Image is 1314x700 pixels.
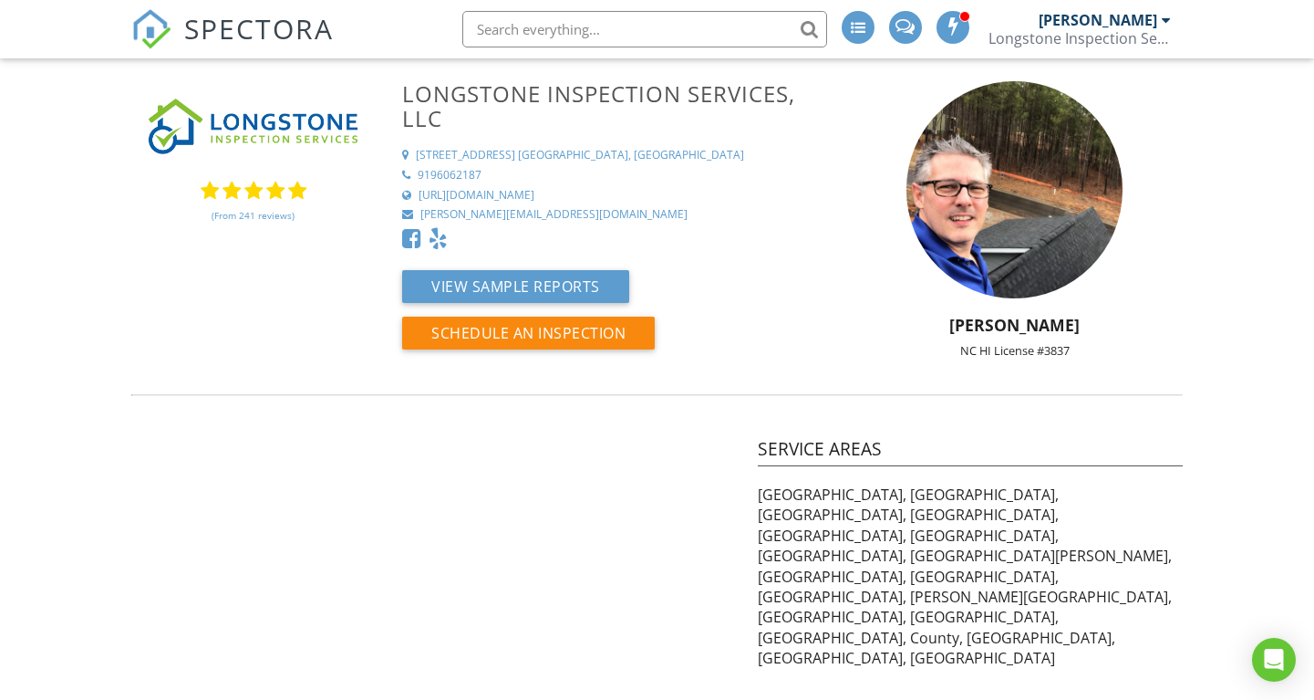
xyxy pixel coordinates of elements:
button: Schedule an Inspection [402,317,655,350]
div: [URL][DOMAIN_NAME] [419,188,534,204]
a: [URL][DOMAIN_NAME] [402,188,824,204]
a: View Sample Reports [402,282,629,302]
div: [GEOGRAPHIC_DATA], [GEOGRAPHIC_DATA] [518,148,744,163]
a: (From 241 reviews) [212,200,295,231]
div: NC HI License #3837 [836,343,1194,358]
a: [PERSON_NAME][EMAIL_ADDRESS][DOMAIN_NAME] [402,207,824,223]
a: [STREET_ADDRESS] [GEOGRAPHIC_DATA], [GEOGRAPHIC_DATA] [402,148,824,163]
div: [STREET_ADDRESS] [416,148,515,163]
input: Search everything... [462,11,827,47]
span: SPECTORA [184,9,334,47]
button: View Sample Reports [402,270,629,303]
img: The Best Home Inspection Software - Spectora [131,9,171,49]
a: SPECTORA [131,25,334,63]
h5: [PERSON_NAME] [836,316,1194,334]
div: 9196062187 [418,168,481,183]
div: Longstone Inspection Services, LLC [988,29,1171,47]
div: [PERSON_NAME] [1039,11,1157,29]
div: [PERSON_NAME][EMAIL_ADDRESS][DOMAIN_NAME] [420,207,688,223]
div: Open Intercom Messenger [1252,638,1296,682]
h4: Service Areas [758,437,1183,466]
h3: Longstone Inspection Services, LLC [402,81,824,131]
p: [GEOGRAPHIC_DATA], [GEOGRAPHIC_DATA], [GEOGRAPHIC_DATA], [GEOGRAPHIC_DATA], [GEOGRAPHIC_DATA], [G... [758,485,1183,669]
a: Schedule an Inspection [402,329,655,349]
a: 9196062187 [402,168,824,183]
img: img_1308crop.jpg [906,81,1123,298]
img: IMG_0382.JPG [131,81,375,172]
